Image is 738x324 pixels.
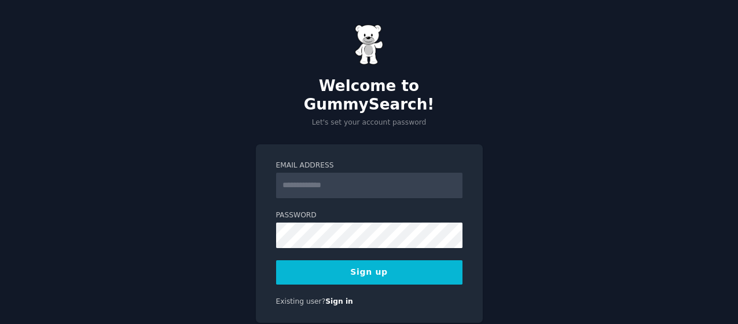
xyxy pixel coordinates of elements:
[276,260,462,285] button: Sign up
[256,118,483,128] p: Let's set your account password
[276,297,326,305] span: Existing user?
[276,210,462,221] label: Password
[276,161,462,171] label: Email Address
[355,24,384,65] img: Gummy Bear
[325,297,353,305] a: Sign in
[256,77,483,114] h2: Welcome to GummySearch!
